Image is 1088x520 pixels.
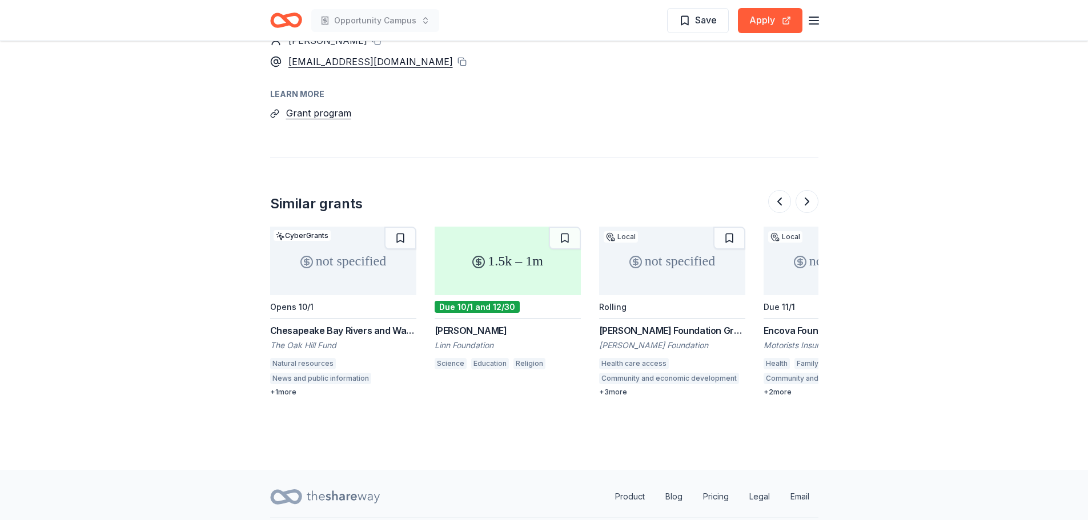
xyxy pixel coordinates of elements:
[435,358,467,369] div: Science
[435,324,581,337] div: [PERSON_NAME]
[781,485,818,508] a: Email
[764,388,910,397] div: + 2 more
[695,13,717,27] span: Save
[599,388,745,397] div: + 3 more
[764,340,910,351] div: Motorists Insurance Group Foundation
[513,358,545,369] div: Religion
[435,301,520,313] div: Due 10/1 and 12/30
[606,485,654,508] a: Product
[270,227,416,295] div: not specified
[270,324,416,337] div: Chesapeake Bay Rivers and Water Quality Grant
[599,227,745,397] a: not specifiedLocalRolling[PERSON_NAME] Foundation Grant[PERSON_NAME] FoundationHealth care access...
[274,230,331,241] div: CyberGrants
[738,8,802,33] button: Apply
[764,302,795,312] div: Due 11/1
[656,485,692,508] a: Blog
[794,358,852,369] div: Family services
[270,7,302,34] a: Home
[764,373,904,384] div: Community and economic development
[270,340,416,351] div: The Oak Hill Fund
[270,227,416,397] a: not specifiedCyberGrantsOpens 10/1Chesapeake Bay Rivers and Water Quality GrantThe Oak Hill FundN...
[764,358,790,369] div: Health
[311,9,439,32] button: Opportunity Campus
[435,340,581,351] div: Linn Foundation
[768,231,802,243] div: Local
[606,485,818,508] nav: quick links
[334,14,416,27] span: Opportunity Campus
[270,195,363,213] div: Similar grants
[288,54,453,69] a: [EMAIL_ADDRESS][DOMAIN_NAME]
[599,340,745,351] div: [PERSON_NAME] Foundation
[270,302,314,312] div: Opens 10/1
[270,373,371,384] div: News and public information
[270,358,336,369] div: Natural resources
[286,106,351,120] button: Grant program
[599,373,739,384] div: Community and economic development
[604,231,638,243] div: Local
[694,485,738,508] a: Pricing
[435,227,581,295] div: 1.5k – 1m
[471,358,509,369] div: Education
[599,302,627,312] div: Rolling
[599,227,745,295] div: not specified
[740,485,779,508] a: Legal
[599,324,745,337] div: [PERSON_NAME] Foundation Grant
[599,358,669,369] div: Health care access
[667,8,729,33] button: Save
[435,227,581,373] a: 1.5k – 1mDue 10/1 and 12/30[PERSON_NAME]Linn FoundationScienceEducationReligion
[270,388,416,397] div: + 1 more
[764,227,910,397] a: not specifiedLocalDue 11/1Encova Foundation of [US_STATE] GrantMotorists Insurance Group Foundati...
[764,324,910,337] div: Encova Foundation of [US_STATE] Grant
[764,227,910,295] div: not specified
[270,87,818,101] div: Learn more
